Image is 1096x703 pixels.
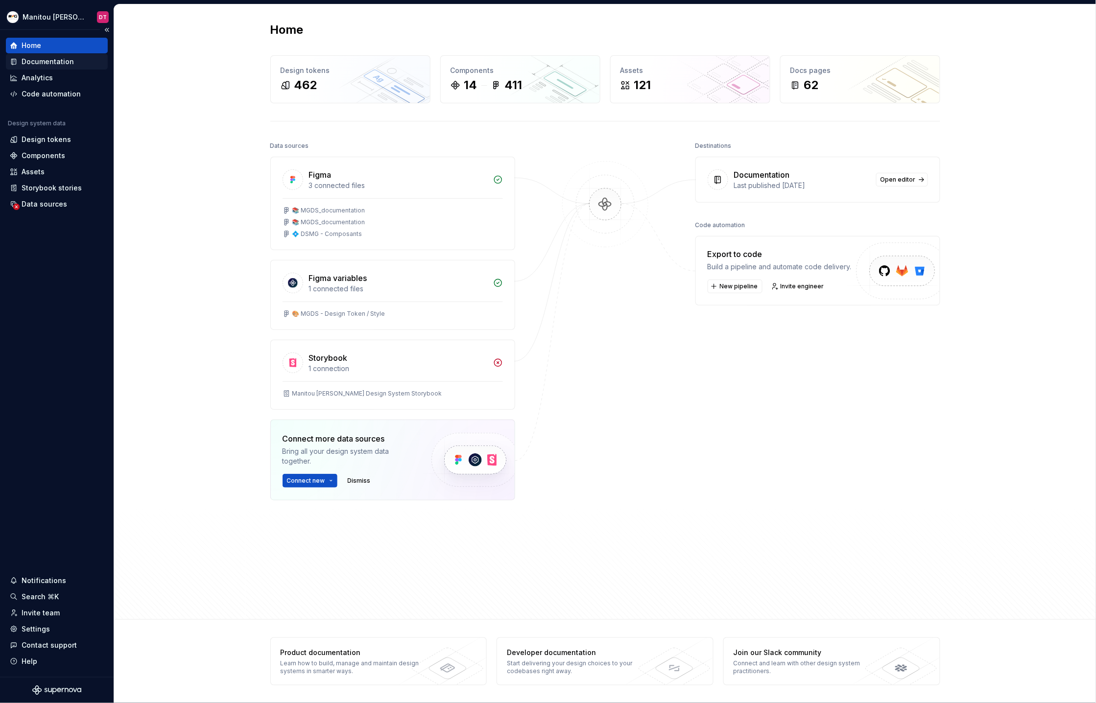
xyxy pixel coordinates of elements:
[6,54,108,70] a: Documentation
[6,180,108,196] a: Storybook stories
[507,659,649,675] div: Start delivering your design choices to your codebases right away.
[270,157,515,250] a: Figma3 connected files📚 MGDS_documentation📚 MGDS_documentation💠 DSMG - Composants
[6,589,108,605] button: Search ⌘K
[281,648,423,657] div: Product documentation
[720,282,758,290] span: New pipeline
[100,23,114,37] button: Collapse sidebar
[695,218,745,232] div: Code automation
[270,55,430,103] a: Design tokens462
[451,66,590,75] div: Components
[22,57,74,67] div: Documentation
[610,55,770,103] a: Assets121
[283,474,337,488] button: Connect new
[768,280,829,293] a: Invite engineer
[734,648,876,657] div: Join our Slack community
[708,248,852,260] div: Export to code
[634,77,651,93] div: 121
[6,38,108,53] a: Home
[6,654,108,669] button: Help
[309,169,332,181] div: Figma
[22,89,81,99] div: Code automation
[309,181,487,190] div: 3 connected files
[804,77,819,93] div: 62
[6,70,108,86] a: Analytics
[6,573,108,588] button: Notifications
[270,637,487,685] a: Product documentationLearn how to build, manage and maintain design systems in smarter ways.
[292,207,365,214] div: 📚 MGDS_documentation
[22,608,60,618] div: Invite team
[620,66,760,75] div: Assets
[22,135,71,144] div: Design tokens
[464,77,477,93] div: 14
[723,637,940,685] a: Join our Slack communityConnect and learn with other design system practitioners.
[22,199,67,209] div: Data sources
[708,262,852,272] div: Build a pipeline and automate code delivery.
[695,139,732,153] div: Destinations
[292,390,442,398] div: Manitou [PERSON_NAME] Design System Storybook
[22,640,77,650] div: Contact support
[22,592,59,602] div: Search ⌘K
[270,139,309,153] div: Data sources
[734,169,790,181] div: Documentation
[881,176,916,184] span: Open editor
[6,148,108,164] a: Components
[780,55,940,103] a: Docs pages62
[281,66,420,75] div: Design tokens
[270,340,515,410] a: Storybook1 connectionManitou [PERSON_NAME] Design System Storybook
[309,364,487,374] div: 1 connection
[294,77,317,93] div: 462
[348,477,371,485] span: Dismiss
[6,86,108,102] a: Code automation
[22,167,45,177] div: Assets
[497,637,714,685] a: Developer documentationStart delivering your design choices to your codebases right away.
[309,272,367,284] div: Figma variables
[22,151,65,161] div: Components
[440,55,600,103] a: Components14411
[22,576,66,586] div: Notifications
[7,11,19,23] img: e5cfe62c-2ffb-4aae-a2e8-6f19d60e01f1.png
[22,41,41,50] div: Home
[292,310,385,318] div: 🎨 MGDS - Design Token / Style
[781,282,824,290] span: Invite engineer
[309,284,487,294] div: 1 connected files
[708,280,762,293] button: New pipeline
[283,446,415,466] div: Bring all your design system data together.
[270,22,304,38] h2: Home
[309,352,348,364] div: Storybook
[99,13,107,21] div: DT
[2,6,112,27] button: Manitou [PERSON_NAME] Design SystemDT
[6,164,108,180] a: Assets
[23,12,85,22] div: Manitou [PERSON_NAME] Design System
[287,477,325,485] span: Connect new
[22,73,53,83] div: Analytics
[790,66,930,75] div: Docs pages
[876,173,928,187] a: Open editor
[6,132,108,147] a: Design tokens
[32,685,81,695] svg: Supernova Logo
[22,624,50,634] div: Settings
[734,181,870,190] div: Last published [DATE]
[734,659,876,675] div: Connect and learn with other design system practitioners.
[292,230,362,238] div: 💠 DSMG - Composants
[283,433,415,445] div: Connect more data sources
[505,77,523,93] div: 411
[507,648,649,657] div: Developer documentation
[22,183,82,193] div: Storybook stories
[270,260,515,330] a: Figma variables1 connected files🎨 MGDS - Design Token / Style
[281,659,423,675] div: Learn how to build, manage and maintain design systems in smarter ways.
[6,605,108,621] a: Invite team
[343,474,375,488] button: Dismiss
[292,218,365,226] div: 📚 MGDS_documentation
[6,196,108,212] a: Data sources
[6,637,108,653] button: Contact support
[22,656,37,666] div: Help
[8,119,66,127] div: Design system data
[6,621,108,637] a: Settings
